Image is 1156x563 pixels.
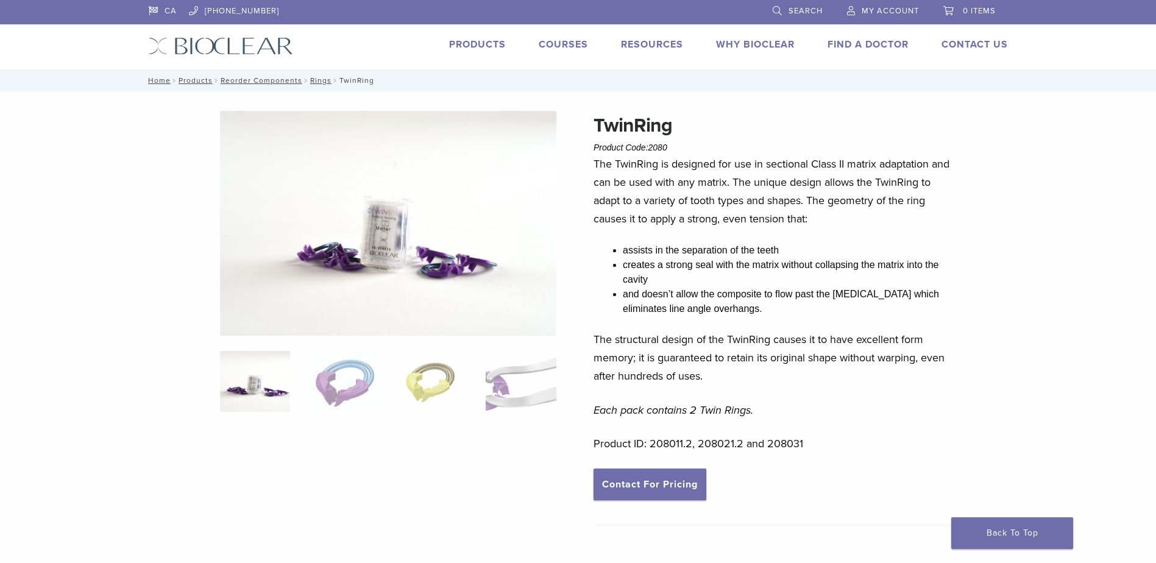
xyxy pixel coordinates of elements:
[623,258,952,287] li: creates a strong seal with the matrix without collapsing the matrix into the cavity
[621,38,683,51] a: Resources
[594,111,952,140] h1: TwinRing
[594,469,706,500] a: Contact For Pricing
[941,38,1008,51] a: Contact Us
[594,403,753,417] em: Each pack contains 2 Twin Rings.
[539,38,588,51] a: Courses
[789,6,823,16] span: Search
[716,38,795,51] a: Why Bioclear
[302,77,310,83] span: /
[144,76,171,85] a: Home
[221,76,302,85] a: Reorder Components
[828,38,909,51] a: Find A Doctor
[308,351,378,412] img: TwinRing - Image 2
[623,287,952,316] li: and doesn’t allow the composite to flow past the [MEDICAL_DATA] which eliminates line angle overh...
[149,37,293,55] img: Bioclear
[213,77,221,83] span: /
[486,351,556,412] img: TwinRing - Image 4
[951,517,1073,549] a: Back To Top
[594,330,952,385] p: The structural design of the TwinRing causes it to have excellent form memory; it is guaranteed t...
[140,69,1017,91] nav: TwinRing
[594,143,667,152] span: Product Code:
[623,243,952,258] li: assists in the separation of the teeth
[397,351,467,412] img: TwinRing - Image 3
[594,434,952,453] p: Product ID: 208011.2, 208021.2 and 208031
[220,351,290,412] img: Twin-Ring-Series-324x324.jpg
[594,155,952,228] p: The TwinRing is designed for use in sectional Class II matrix adaptation and can be used with any...
[862,6,919,16] span: My Account
[220,111,556,336] img: Twin Ring Series
[310,76,332,85] a: Rings
[963,6,996,16] span: 0 items
[171,77,179,83] span: /
[332,77,339,83] span: /
[449,38,506,51] a: Products
[648,143,667,152] span: 2080
[179,76,213,85] a: Products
